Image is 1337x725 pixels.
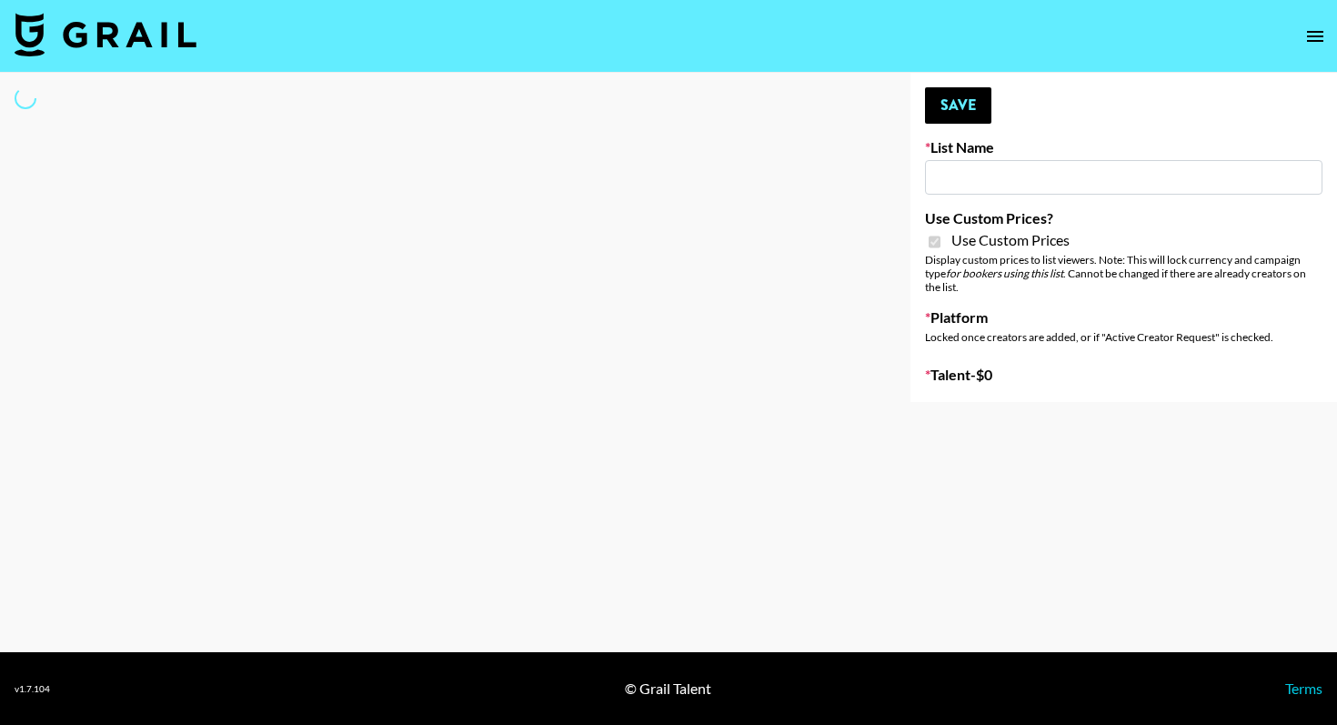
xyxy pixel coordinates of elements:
[925,308,1322,327] label: Platform
[925,330,1322,344] div: Locked once creators are added, or if "Active Creator Request" is checked.
[946,267,1063,280] em: for bookers using this list
[925,366,1322,384] label: Talent - $ 0
[15,13,196,56] img: Grail Talent
[1285,680,1322,697] a: Terms
[925,87,991,124] button: Save
[951,231,1070,249] span: Use Custom Prices
[925,138,1322,156] label: List Name
[1297,18,1333,55] button: open drawer
[15,683,50,695] div: v 1.7.104
[625,680,711,698] div: © Grail Talent
[925,253,1322,294] div: Display custom prices to list viewers. Note: This will lock currency and campaign type . Cannot b...
[925,209,1322,227] label: Use Custom Prices?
